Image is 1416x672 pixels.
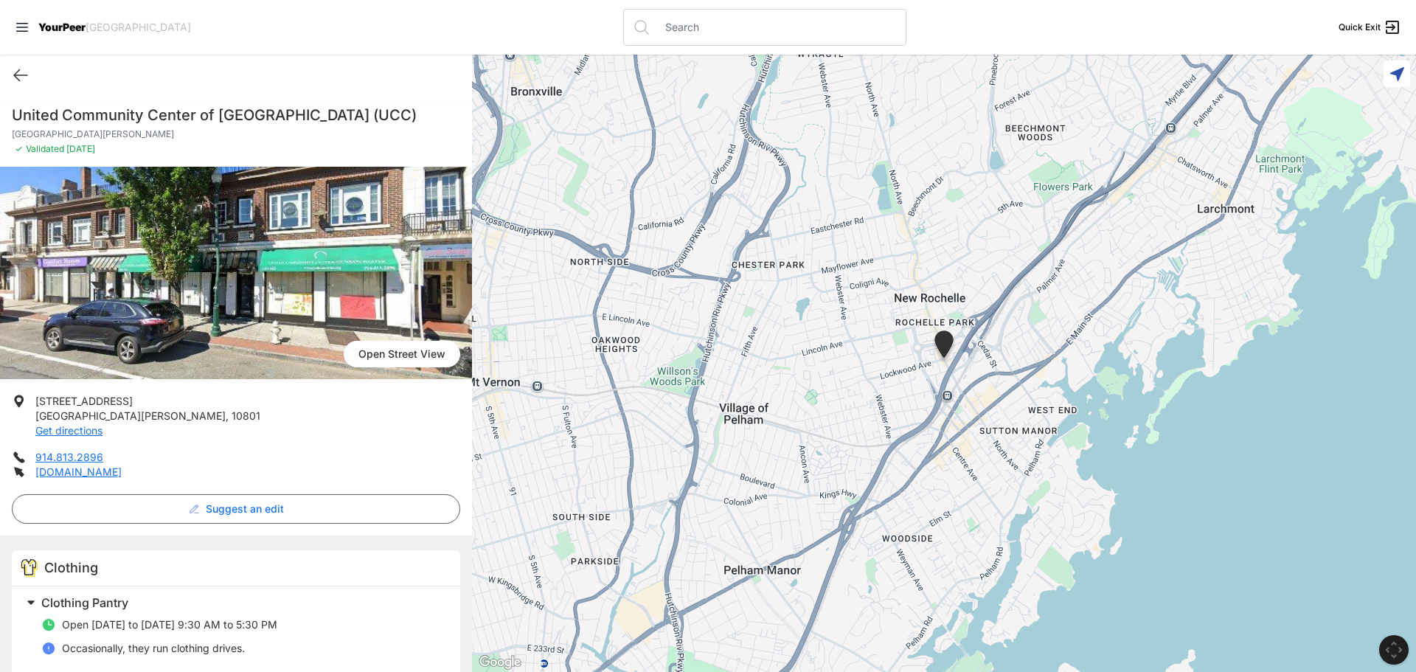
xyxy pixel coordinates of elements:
[64,143,95,154] span: [DATE]
[44,560,98,575] span: Clothing
[86,21,191,33] span: [GEOGRAPHIC_DATA]
[226,409,229,422] span: ,
[35,409,226,422] span: [GEOGRAPHIC_DATA][PERSON_NAME]
[35,424,103,437] a: Get directions
[1339,21,1381,33] span: Quick Exit
[1339,18,1401,36] a: Quick Exit
[656,20,897,35] input: Search
[344,341,460,367] span: Open Street View
[12,494,460,524] button: Suggest an edit
[15,143,23,155] span: ✓
[62,618,277,631] span: Open [DATE] to [DATE] 9:30 AM to 5:30 PM
[1379,635,1409,665] button: Map camera controls
[38,21,86,33] span: YourPeer
[206,502,284,516] span: Suggest an edit
[232,409,260,422] span: 10801
[476,653,524,672] img: Google
[12,128,460,140] p: [GEOGRAPHIC_DATA][PERSON_NAME]
[35,465,122,478] a: [DOMAIN_NAME]
[12,105,460,125] h1: United Community Center of [GEOGRAPHIC_DATA] (UCC)
[35,451,103,463] a: 914.813.2896
[62,641,245,656] p: Occasionally, they run clothing drives.
[26,143,64,154] span: Validated
[926,325,962,370] div: New Rochelle
[35,395,133,407] span: [STREET_ADDRESS]
[38,23,191,32] a: YourPeer[GEOGRAPHIC_DATA]
[41,595,128,610] span: Clothing Pantry
[476,653,524,672] a: Open this area in Google Maps (opens a new window)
